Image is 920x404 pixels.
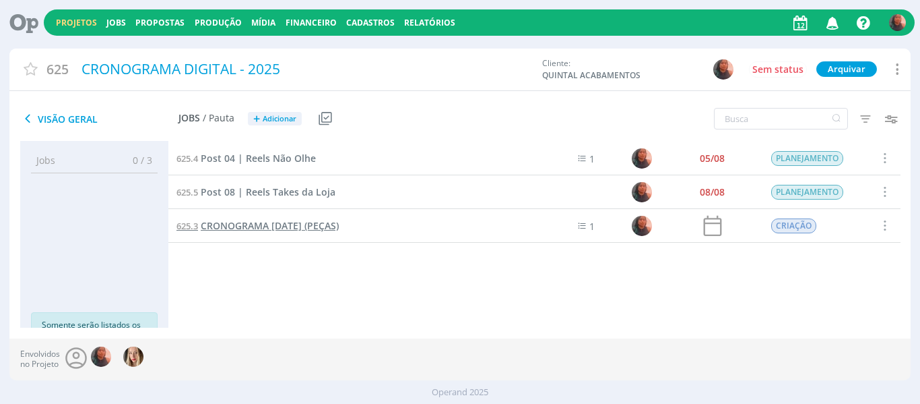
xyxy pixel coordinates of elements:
[248,112,302,126] button: +Adicionar
[542,69,643,82] span: QUINTAL ACABAMENTOS
[201,185,335,198] span: Post 08 | Reels Takes da Loja
[56,17,97,28] a: Projetos
[700,187,725,197] div: 08/08
[713,59,734,80] button: C
[251,17,275,28] a: Mídia
[247,18,280,28] button: Mídia
[131,18,189,28] button: Propostas
[176,152,198,165] span: 625.4
[713,59,733,80] img: C
[400,18,459,28] button: Relatórios
[135,17,185,28] a: Propostas
[176,219,339,233] a: 625.3CRONOGRAMA [DATE] (PEÇAS)
[123,153,152,167] span: 0 / 3
[700,154,725,163] div: 05/08
[816,61,877,77] button: Arquivar
[286,17,337,28] a: Financeiro
[589,220,594,233] span: 1
[46,59,69,79] span: 625
[201,219,339,232] span: CRONOGRAMA [DATE] (PEÇAS)
[36,153,55,167] span: Jobs
[714,108,848,129] input: Busca
[42,319,147,355] p: Somente serão listados os documentos que você possui permissão
[770,151,843,166] span: PLANEJAMENTO
[770,219,816,233] span: CRIAÇÃO
[106,17,126,28] a: Jobs
[263,115,296,123] span: Adicionar
[770,185,843,200] span: PLANEJAMENTO
[346,17,395,28] span: Cadastros
[282,18,341,28] button: Financeiro
[191,18,246,28] button: Produção
[542,57,754,82] div: Cliente:
[91,347,111,367] img: C
[752,63,803,76] span: Sem status
[889,14,906,31] img: C
[253,112,260,126] span: +
[201,152,316,165] span: Post 04 | Reels Não Olhe
[176,220,198,232] span: 625.3
[176,185,335,200] a: 625.5Post 08 | Reels Takes da Loja
[631,182,651,202] img: C
[342,18,399,28] button: Cadastros
[176,151,316,166] a: 625.4Post 04 | Reels Não Olhe
[888,11,907,34] button: C
[176,186,198,198] span: 625.5
[631,148,651,169] img: C
[589,152,594,165] span: 1
[20,349,60,369] span: Envolvidos no Projeto
[123,347,143,367] img: T
[102,18,130,28] button: Jobs
[203,113,234,124] span: / Pauta
[178,113,200,124] span: Jobs
[20,111,178,127] span: Visão Geral
[77,54,535,85] div: CRONOGRAMA DIGITAL - 2025
[631,216,651,236] img: C
[749,61,807,78] button: Sem status
[52,18,101,28] button: Projetos
[404,17,455,28] a: Relatórios
[195,17,242,28] a: Produção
